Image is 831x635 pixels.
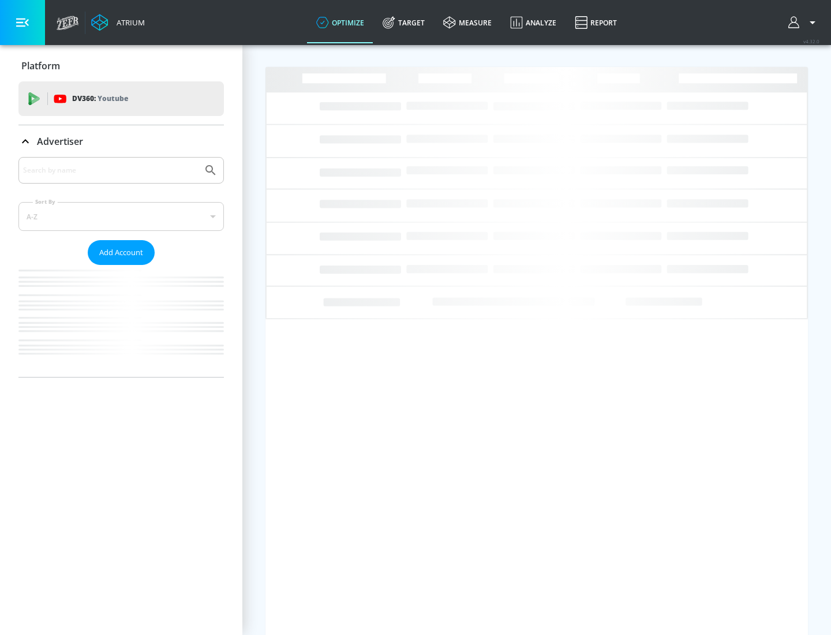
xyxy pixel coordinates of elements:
div: Advertiser [18,157,224,377]
span: v 4.32.0 [803,38,819,44]
p: Advertiser [37,135,83,148]
a: optimize [307,2,373,43]
p: DV360: [72,92,128,105]
p: Platform [21,59,60,72]
a: Analyze [501,2,566,43]
button: Add Account [88,240,155,265]
div: DV360: Youtube [18,81,224,116]
div: Platform [18,50,224,82]
nav: list of Advertiser [18,265,224,377]
a: Atrium [91,14,145,31]
div: Atrium [112,17,145,28]
label: Sort By [33,198,58,206]
a: measure [434,2,501,43]
a: Report [566,2,626,43]
input: Search by name [23,163,198,178]
a: Target [373,2,434,43]
div: Advertiser [18,125,224,158]
span: Add Account [99,246,143,259]
p: Youtube [98,92,128,104]
div: A-Z [18,202,224,231]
